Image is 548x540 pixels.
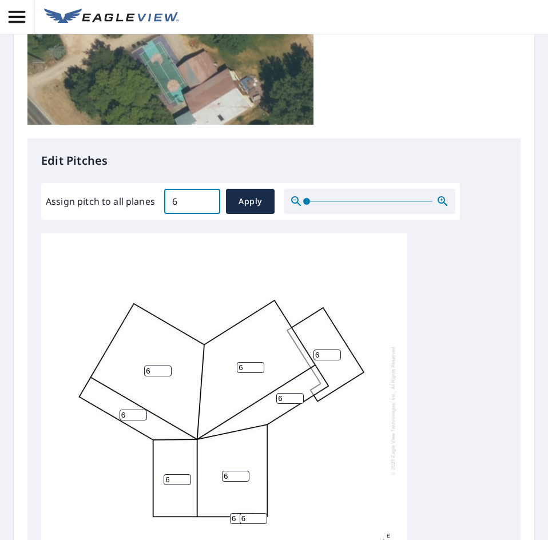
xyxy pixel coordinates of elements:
[46,194,155,208] label: Assign pitch to all planes
[44,9,179,26] img: EV Logo
[41,152,507,169] p: Edit Pitches
[164,185,220,217] input: 00.0
[226,189,275,214] button: Apply
[235,194,265,209] span: Apply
